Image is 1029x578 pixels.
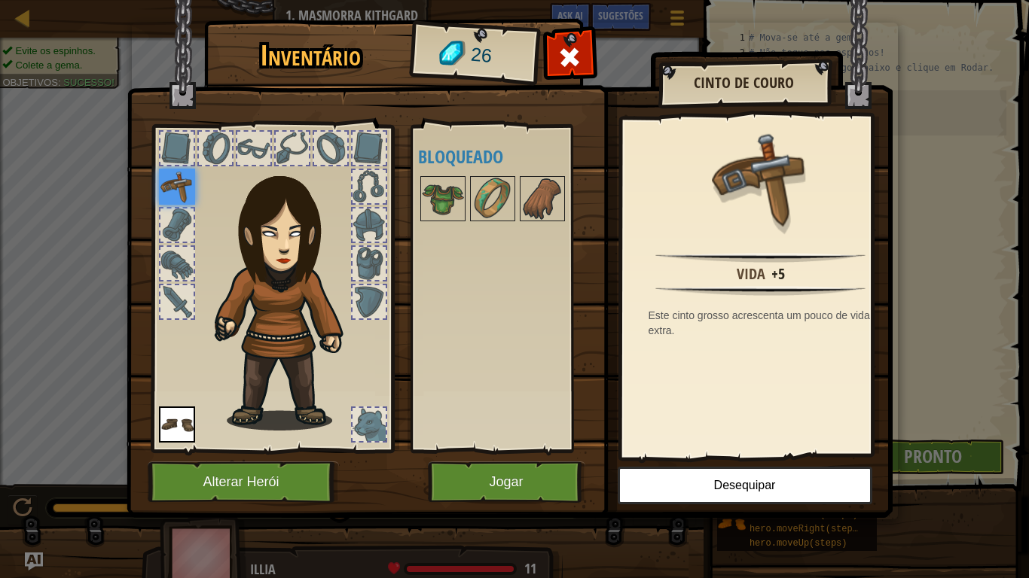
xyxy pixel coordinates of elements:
img: portrait.png [712,129,810,227]
button: Jogar [428,461,585,503]
img: portrait.png [521,178,563,220]
button: Alterar Herói [148,461,339,503]
img: hr.png [655,253,865,263]
img: hr.png [655,286,865,296]
img: portrait.png [472,178,514,220]
img: guardian_hair.png [208,154,370,430]
div: Este cinto grosso acrescenta um pouco de vida extra. [649,308,881,338]
img: portrait.png [159,406,195,443]
h2: Cinto de couro [673,75,815,91]
h1: Inventário [215,40,407,71]
div: Vida [737,263,765,285]
h4: Bloqueado [418,147,607,166]
button: Desequipar [618,467,872,504]
div: +5 [771,263,785,285]
img: portrait.png [159,169,195,205]
img: portrait.png [422,178,464,220]
span: 26 [469,41,493,70]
